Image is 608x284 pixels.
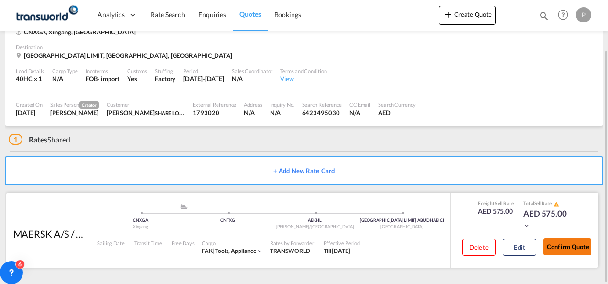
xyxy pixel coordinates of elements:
div: Sales Person [50,101,99,109]
div: FOB [86,75,98,83]
span: Help [555,7,571,23]
div: Till 30 Sep 2025 [324,247,350,255]
span: Enquiries [198,11,226,19]
div: Created On [16,101,43,108]
div: Period [183,67,224,75]
div: Inquiry No. [270,101,294,108]
span: Quotes [239,10,261,18]
div: Address [244,101,262,108]
md-icon: icon-magnify [539,11,549,21]
div: Transit Time [134,240,162,247]
div: N/A [244,109,262,117]
md-icon: icon-chevron-down [256,248,263,254]
div: Daphne Stoové [107,109,185,117]
div: P [576,7,591,22]
md-icon: icon-plus 400-fg [443,9,454,20]
div: [PERSON_NAME]/[GEOGRAPHIC_DATA] [271,224,358,230]
div: Cargo [202,240,263,247]
div: - [172,247,174,255]
span: Sell [534,200,542,206]
div: Customer [107,101,185,108]
span: Rates [29,135,48,144]
div: Factory Stuffing [155,75,175,83]
div: N/A [232,75,272,83]
md-icon: icon-alert [554,201,559,207]
span: Sell [495,200,503,206]
div: CNTXG [184,218,271,224]
div: Shared [9,134,70,145]
div: - import [98,75,119,83]
div: AEKHL [271,218,358,224]
div: TRANSWORLD [270,247,314,255]
span: TRANSWORLD [270,247,310,254]
button: Delete [462,239,496,256]
div: tools, appliance [202,247,256,255]
span: 1 [9,134,22,145]
div: MAERSK A/S / TDWC-DUBAI [13,227,85,240]
div: Destination [16,44,592,51]
div: Sales Coordinator [232,67,272,75]
span: ABUDHABICI [417,218,444,223]
div: View [280,75,326,83]
button: icon-alert [553,200,559,208]
div: Stuffing [155,67,175,75]
span: Creator [79,101,99,109]
md-icon: icon-chevron-down [523,222,530,229]
div: Xingang [97,224,184,230]
div: 2 Sep 2025 [16,109,43,117]
span: | [415,218,416,223]
div: Pratik Jaiswal [50,109,99,117]
md-icon: assets/icons/custom/ship-fill.svg [178,204,190,209]
button: Confirm Quote [543,238,591,255]
div: AED 575.00 [523,208,571,231]
div: Search Currency [378,101,416,108]
span: SHARE LOGISTICS BV [155,109,206,117]
button: Edit [503,239,536,256]
div: Search Reference [302,101,342,108]
div: Terms and Condition [280,67,326,75]
div: Free Days [172,240,195,247]
div: AED 575.00 [478,207,514,216]
div: - [134,247,162,255]
div: CNXGA [97,218,184,224]
span: CNXGA, Xingang, [GEOGRAPHIC_DATA] [24,28,136,36]
div: Customs [127,67,147,75]
div: CNXGA, Xingang, Asia Pacific [16,28,138,36]
div: Load Details [16,67,44,75]
div: Sailing Date [97,240,125,247]
div: Cargo Type [52,67,78,75]
div: 40HC x 1 [16,75,44,83]
span: [GEOGRAPHIC_DATA] LIMIT [360,218,417,223]
div: N/A [270,109,294,117]
div: icon-magnify [539,11,549,25]
span: FAK [202,247,216,254]
div: Help [555,7,576,24]
span: | [212,247,214,254]
div: 30 Sep 2025 [183,75,224,83]
div: Rates by Forwarder [270,240,314,247]
div: 6423495030 [302,109,342,117]
div: Effective Period [324,240,360,247]
span: Analytics [98,10,125,20]
div: CC Email [349,101,370,108]
div: AED [378,109,416,117]
div: Incoterms [86,67,119,75]
button: icon-plus 400-fgCreate Quote [439,6,496,25]
div: 1793020 [193,109,236,117]
div: Yes [127,75,147,83]
div: [GEOGRAPHIC_DATA] [358,224,445,230]
span: Rate Search [151,11,185,19]
div: - [97,247,125,255]
div: Freight Rate [478,200,514,207]
span: Till [DATE] [324,247,350,254]
div: Total Rate [523,200,571,208]
div: External Reference [193,101,236,108]
div: ABU DHABI CITY LIMIT, ABUDHABICI, United Arab Emirates [16,51,235,60]
img: f753ae806dec11f0841701cdfdf085c0.png [14,4,79,26]
div: N/A [52,75,78,83]
div: N/A [349,109,370,117]
button: + Add New Rate Card [5,156,603,185]
span: Bookings [274,11,301,19]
